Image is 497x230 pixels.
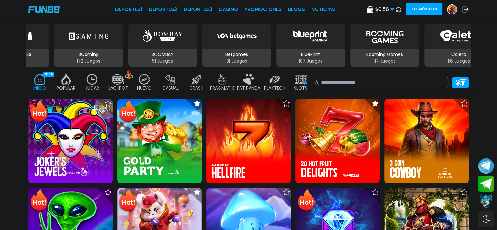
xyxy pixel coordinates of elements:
img: Booming Games [365,27,405,45]
img: 20 Hot Fruit Delights [295,99,380,183]
button: Booming Games [348,23,422,68]
p: Caleta [424,51,494,58]
a: Deportes1 [115,6,142,13]
img: slots_off.webp [295,74,307,85]
img: 3 Coin Cowboy [384,99,469,183]
button: Depósito [406,3,442,15]
p: BGaming [54,51,123,58]
img: Hot [296,189,317,213]
p: Booming Games [350,51,419,58]
p: CRASH [189,85,203,91]
img: home_active.webp [34,74,46,85]
img: Caleta [439,27,478,45]
button: BOOMBAY [126,23,200,68]
img: Avatar [447,5,457,14]
img: new_off.webp [138,74,151,85]
img: Company Logo [28,6,60,13]
img: crash_off.webp [190,74,203,85]
button: Betgames [200,23,274,68]
a: Deportes2 [149,6,177,13]
span: $ 0.58 [375,6,394,13]
button: Caleta [422,23,496,68]
img: hot [125,70,133,79]
img: Platform Filter [455,79,466,86]
p: INICIO [33,85,46,91]
p: PLAYTECH [264,85,285,91]
img: BOOMBAY [143,27,182,45]
a: Promociones [244,6,282,13]
a: BLOGS [288,6,305,13]
p: 51 Juegos [128,58,197,64]
p: JACKPOT [108,85,128,91]
img: popular_off.webp [60,74,72,85]
img: BGaming [69,27,108,45]
div: Switch theme [478,211,494,227]
p: JUGAR [85,85,99,91]
p: 117 Juegos [350,58,419,64]
a: Deportes3 [184,6,212,13]
img: casual_off.webp [164,74,177,85]
p: PRAGMATIC [210,85,235,91]
div: 9180 [43,72,54,77]
img: Joker's Jewels [28,99,113,183]
p: 107 Juegos [276,58,345,64]
button: BGaming [52,23,126,68]
p: BOOMBAY [128,51,197,58]
img: jackpot_off.webp [112,74,124,85]
button: Join telegram channel [478,158,494,174]
button: Contact customer service [478,193,494,210]
button: BluePrint [274,23,348,68]
a: NOTICIAS [311,6,335,13]
p: 31 Juegos [202,58,271,64]
img: Hot [118,100,138,124]
img: Hot [29,189,49,213]
a: Avatar [447,4,462,14]
img: Gold Party [117,99,202,183]
a: CASINO [218,6,238,13]
p: SLOTS [294,85,307,91]
p: 116 Juegos [424,58,494,64]
img: Hot [118,189,138,213]
p: NUEVO [137,85,152,91]
p: Betgames [202,51,271,58]
img: playtech_off.webp [268,74,281,85]
img: fat_panda_off.webp [242,74,255,85]
img: pragmatic_off.webp [216,74,229,85]
p: POPULAR [57,85,75,91]
img: Betgames [217,27,257,45]
p: 172 Juegos [54,58,123,64]
p: FAT PANDA [237,85,260,91]
img: recent_off.webp [86,74,98,85]
p: CASUAL [162,85,179,91]
button: Join telegram [478,176,494,192]
img: Hot [29,100,49,124]
img: Hellfire [206,99,290,183]
p: BluePrint [276,51,345,58]
img: BluePrint [291,27,330,45]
